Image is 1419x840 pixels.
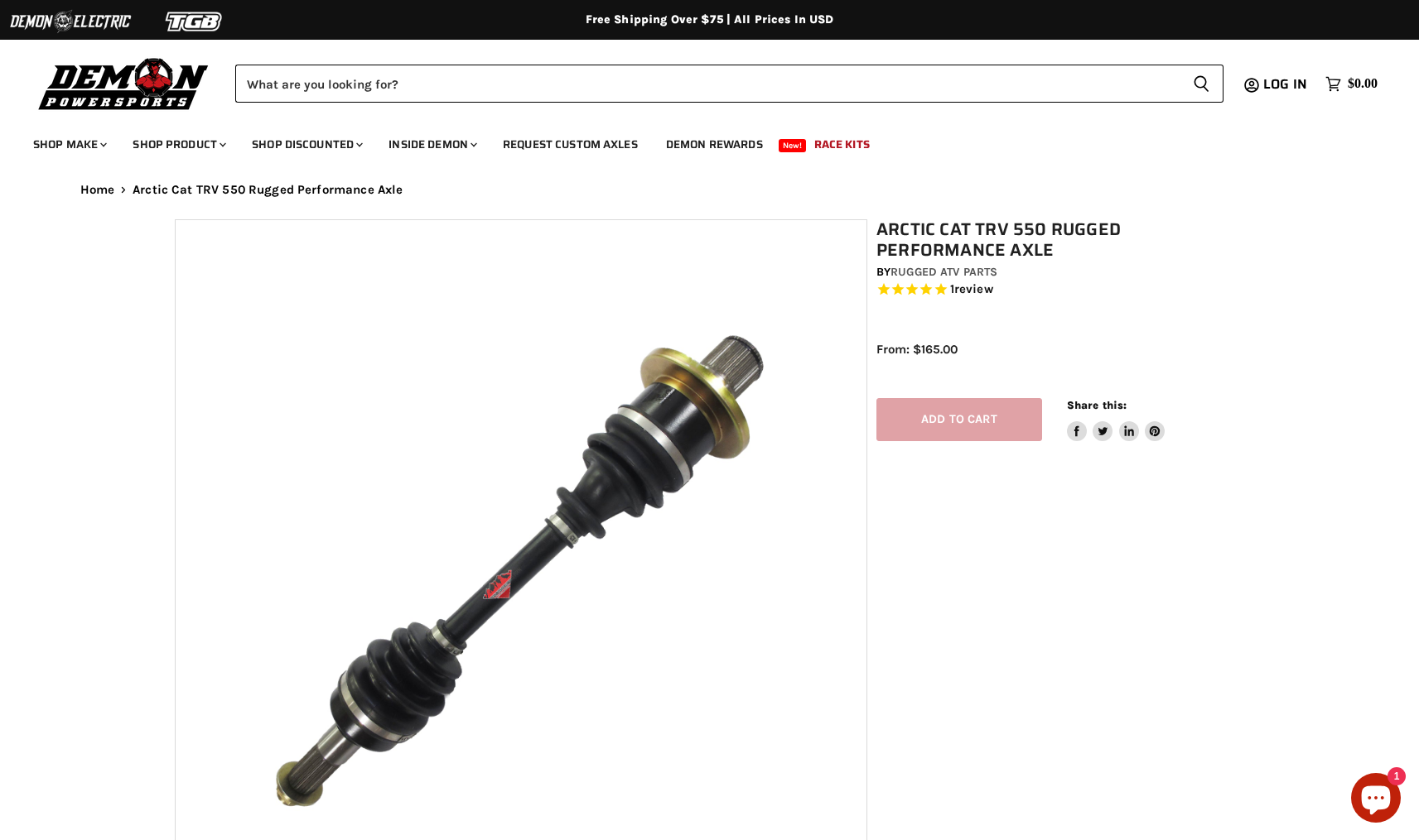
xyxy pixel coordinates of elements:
[235,65,1180,103] input: Search
[876,263,1254,281] div: by
[376,127,487,161] a: Inside Demon
[120,127,236,161] a: Shop Product
[80,183,115,197] a: Home
[954,282,993,297] span: review
[133,6,257,37] img: TGB Logo 2
[654,127,775,161] a: Demon Rewards
[876,342,958,357] span: From: $165.00
[802,127,882,161] a: Race Kits
[490,127,650,161] a: Request Custom Axles
[1346,773,1406,827] inbox-online-store-chat: Shopify online store chat
[21,127,117,161] a: Shop Make
[1263,74,1307,94] span: Log in
[1317,72,1386,96] a: $0.00
[1256,77,1317,92] a: Log in
[1067,398,1166,442] aside: Share this:
[47,12,1373,27] div: Free Shipping Over $75 | All Prices In USD
[779,139,807,152] span: New!
[1180,65,1224,103] button: Search
[33,54,215,113] img: Demon Powersports
[1067,399,1127,411] span: Share this:
[890,265,997,279] a: Rugged ATV Parts
[235,65,1224,103] form: Product
[47,183,1373,197] nav: Breadcrumbs
[21,121,1373,161] ul: Main menu
[876,219,1254,261] h1: Arctic Cat TRV 550 Rugged Performance Axle
[876,281,1254,299] span: Rated 5.0 out of 5 stars 1 reviews
[133,183,403,197] span: Arctic Cat TRV 550 Rugged Performance Axle
[1348,76,1378,92] span: $0.00
[239,127,373,161] a: Shop Discounted
[8,6,133,37] img: Demon Electric Logo 2
[950,282,993,297] span: 1 reviews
